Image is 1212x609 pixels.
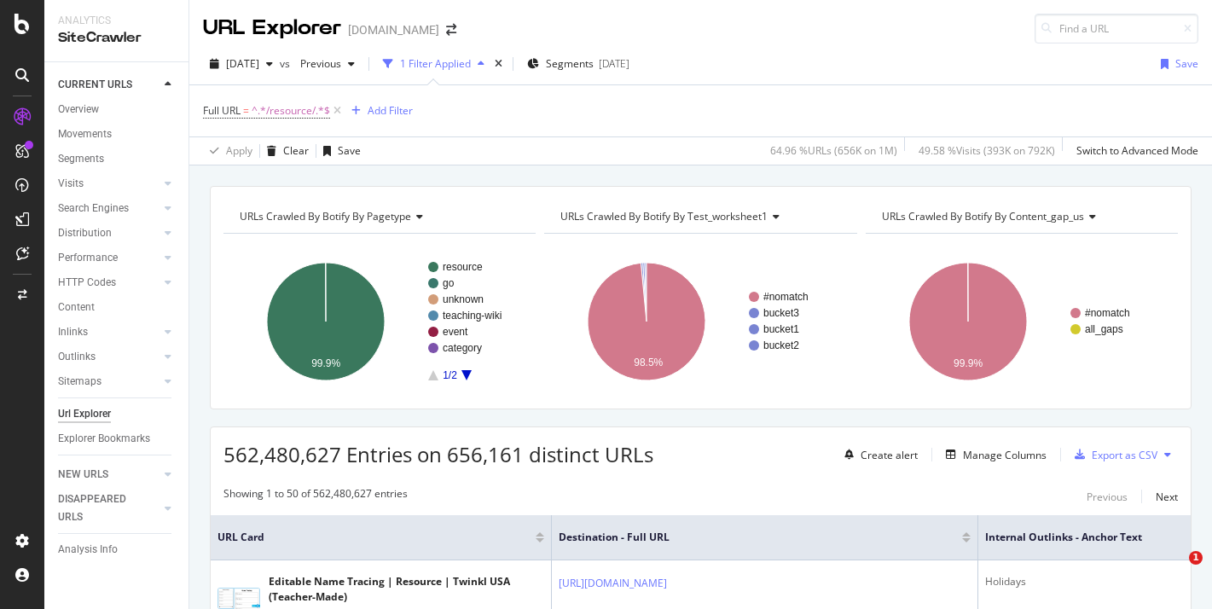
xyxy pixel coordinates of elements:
button: 1 Filter Applied [376,50,491,78]
button: Save [316,137,361,165]
div: Manage Columns [963,448,1047,462]
span: 1 [1189,551,1203,565]
text: 1/2 [443,369,457,381]
span: = [243,103,249,118]
span: Destination - Full URL [559,530,937,545]
div: Performance [58,249,118,267]
a: HTTP Codes [58,274,159,292]
svg: A chart. [544,247,856,396]
a: Visits [58,175,159,193]
div: Export as CSV [1092,448,1157,462]
text: bucket3 [763,307,799,319]
button: [DATE] [203,50,280,78]
div: Analytics [58,14,175,28]
span: URLs Crawled By Botify By content_gap_us [882,209,1084,223]
div: 49.58 % Visits ( 393K on 792K ) [919,143,1055,158]
img: main image [217,588,260,609]
div: 64.96 % URLs ( 656K on 1M ) [770,143,897,158]
div: Apply [226,143,252,158]
div: Previous [1087,490,1128,504]
div: Save [338,143,361,158]
text: bucket1 [763,323,799,335]
a: Inlinks [58,323,159,341]
div: URL Explorer [203,14,341,43]
iframe: Intercom live chat [1154,551,1195,592]
text: 98.5% [635,357,664,368]
text: resource [443,261,483,273]
svg: A chart. [223,247,536,396]
a: Sitemaps [58,373,159,391]
div: Showing 1 to 50 of 562,480,627 entries [223,486,408,507]
a: Performance [58,249,159,267]
div: Segments [58,150,104,168]
div: DISAPPEARED URLS [58,490,144,526]
span: URL Card [217,530,531,545]
h4: URLs Crawled By Botify By content_gap_us [879,203,1163,230]
h4: URLs Crawled By Botify By pagetype [236,203,520,230]
text: all_gaps [1085,323,1123,335]
div: HTTP Codes [58,274,116,292]
div: Switch to Advanced Mode [1076,143,1198,158]
a: Search Engines [58,200,159,217]
a: DISAPPEARED URLS [58,490,159,526]
div: Sitemaps [58,373,101,391]
div: Editable Name Tracing | Resource | Twinkl USA (Teacher-Made) [269,574,544,605]
input: Find a URL [1035,14,1198,43]
a: Analysis Info [58,541,177,559]
a: Overview [58,101,177,119]
div: Distribution [58,224,112,242]
div: arrow-right-arrow-left [446,24,456,36]
div: Url Explorer [58,405,111,423]
a: CURRENT URLS [58,76,159,94]
div: NEW URLS [58,466,108,484]
a: Url Explorer [58,405,177,423]
text: event [443,326,468,338]
a: [URL][DOMAIN_NAME] [559,575,667,592]
span: Segments [546,56,594,71]
div: times [491,55,506,72]
button: Clear [260,137,309,165]
h4: URLs Crawled By Botify By test_worksheet1 [557,203,841,230]
text: #nomatch [1085,307,1130,319]
div: Overview [58,101,99,119]
span: ^.*/resource/.*$ [252,99,330,123]
a: Explorer Bookmarks [58,430,177,448]
div: Add Filter [368,103,413,118]
text: #nomatch [763,291,809,303]
text: unknown [443,293,484,305]
svg: A chart. [866,247,1178,396]
div: Save [1175,56,1198,71]
div: SiteCrawler [58,28,175,48]
text: category [443,342,482,354]
div: Inlinks [58,323,88,341]
div: [DOMAIN_NAME] [348,21,439,38]
button: Manage Columns [939,444,1047,465]
div: Analysis Info [58,541,118,559]
span: 562,480,627 Entries on 656,161 distinct URLs [223,440,653,468]
button: Next [1156,486,1178,507]
text: go [443,277,455,289]
div: Visits [58,175,84,193]
div: Create alert [861,448,918,462]
span: Full URL [203,103,241,118]
a: Outlinks [58,348,159,366]
button: Save [1154,50,1198,78]
div: Explorer Bookmarks [58,430,150,448]
a: Segments [58,150,177,168]
button: Add Filter [345,101,413,121]
button: Segments[DATE] [520,50,636,78]
button: Previous [1087,486,1128,507]
span: URLs Crawled By Botify By pagetype [240,209,411,223]
button: Create alert [838,441,918,468]
text: 99.9% [954,357,983,369]
button: Apply [203,137,252,165]
button: Export as CSV [1068,441,1157,468]
div: 1 Filter Applied [400,56,471,71]
text: bucket2 [763,339,799,351]
a: Content [58,299,177,316]
text: teaching-wiki [443,310,502,322]
button: Previous [293,50,362,78]
div: Next [1156,490,1178,504]
div: Movements [58,125,112,143]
